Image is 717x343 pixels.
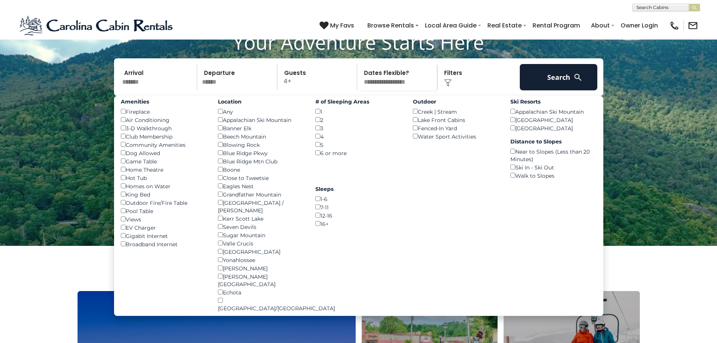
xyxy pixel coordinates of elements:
div: [GEOGRAPHIC_DATA] [510,124,597,132]
div: Gigabit Internet [121,232,207,240]
div: Echota [218,288,304,296]
p: 4+ [280,64,357,90]
div: 4 [315,132,402,140]
label: Location [218,98,304,105]
div: Fireplace [121,107,207,116]
img: mail-regular-black.png [688,20,698,31]
label: Sleeps [315,185,402,193]
div: Water Sport Activities [413,132,499,140]
a: Local Area Guide [421,19,480,32]
a: About [587,19,613,32]
div: Blowing Rock [218,140,304,149]
div: Home Theatre [121,165,207,174]
a: My Favs [320,21,356,30]
span: My Favs [330,21,354,30]
div: Pool Table [121,207,207,215]
label: Ski Resorts [510,98,597,105]
div: Yonahlossee [218,256,304,264]
div: Air Conditioning [121,116,207,124]
div: [GEOGRAPHIC_DATA]/[GEOGRAPHIC_DATA] [218,296,304,312]
div: Valle Crucis [218,239,304,247]
div: Blue Ridge Pkwy [218,149,304,157]
div: [GEOGRAPHIC_DATA] [218,247,304,256]
div: King Bed [121,190,207,198]
div: Eagles Nest [218,182,304,190]
a: Owner Login [617,19,662,32]
div: EV Charger [121,223,207,232]
div: Walk to Slopes [510,171,597,180]
div: Near to Slopes (Less than 20 Minutes) [510,147,597,163]
div: [PERSON_NAME] [218,264,304,272]
img: Blue-2.png [19,14,175,37]
div: [GEOGRAPHIC_DATA] [510,116,597,124]
div: Grandfather Mountain [218,190,304,198]
div: 3-D Walkthrough [121,124,207,132]
h1: Your Adventure Starts Here [6,30,711,54]
div: Broadband Internet [121,240,207,248]
div: Homes on Water [121,182,207,190]
div: Beech Mountain [218,132,304,140]
div: Kerr Scott Lake [218,214,304,223]
img: phone-regular-black.png [669,20,680,31]
button: Search [520,64,598,90]
div: Any [218,107,304,116]
img: filter--v1.png [444,79,452,87]
div: Banner Elk [218,124,304,132]
div: Lake Front Cabins [413,116,499,124]
div: 3 [315,124,402,132]
label: Outdoor [413,98,499,105]
div: 16+ [315,220,402,228]
div: Close to Tweetsie [218,174,304,182]
div: Blue Ridge Mtn Club [218,157,304,165]
div: Sugar Mountain [218,231,304,239]
img: search-regular-white.png [573,73,583,82]
div: Hot Tub [121,174,207,182]
div: 6 or more [315,149,402,157]
label: # of Sleeping Areas [315,98,402,105]
div: Appalachian Ski Mountain [510,107,597,116]
div: Views [121,215,207,223]
a: Rental Program [529,19,584,32]
div: 1-6 [315,195,402,203]
div: 5 [315,140,402,149]
div: 1 [315,107,402,116]
div: Club Membership [121,132,207,140]
div: 7-11 [315,203,402,211]
div: Community Amenities [121,140,207,149]
div: Game Table [121,157,207,165]
div: Ski In - Ski Out [510,163,597,171]
label: Distance to Slopes [510,138,597,145]
div: [PERSON_NAME][GEOGRAPHIC_DATA] [218,272,304,288]
div: Dog Allowed [121,149,207,157]
div: 12-16 [315,211,402,220]
div: Appalachian Ski Mountain [218,116,304,124]
div: Outdoor Fire/Fire Table [121,198,207,207]
div: Seven Devils [218,223,304,231]
label: Amenities [121,98,207,105]
a: Real Estate [484,19,525,32]
div: 2 [315,116,402,124]
div: Boone [218,165,304,174]
div: [GEOGRAPHIC_DATA] / [PERSON_NAME] [218,198,304,214]
div: Fenced-In Yard [413,124,499,132]
a: Browse Rentals [364,19,418,32]
h3: Select Your Destination [76,265,641,291]
div: Creek | Stream [413,107,499,116]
